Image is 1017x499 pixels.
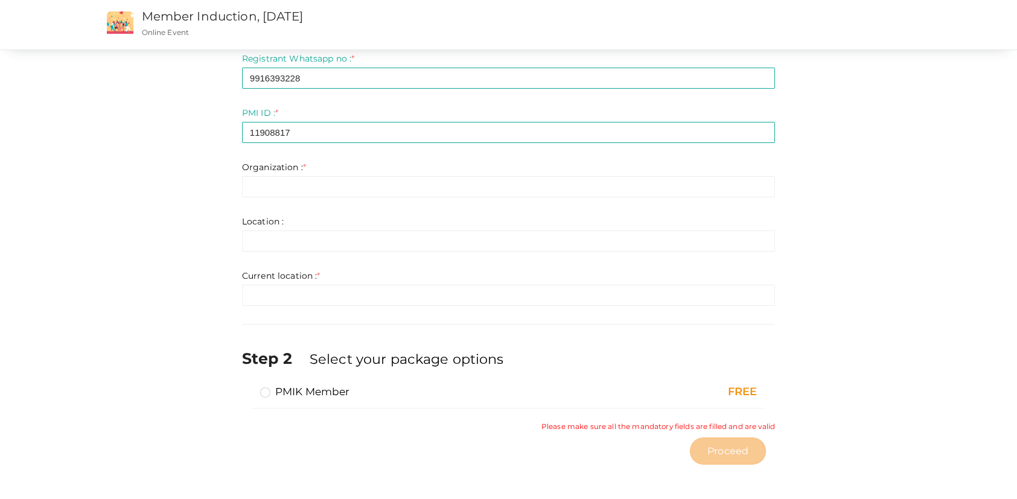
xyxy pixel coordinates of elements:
span: Proceed [707,444,748,458]
img: event2.png [107,11,133,34]
small: Please make sure all the mandatory fields are filled and are valid [541,421,775,431]
label: Location : [242,215,284,227]
div: FREE [607,384,757,400]
label: PMIK Member [260,384,350,399]
label: Select your package options [310,349,504,369]
label: Step 2 [242,348,307,369]
a: Member Induction, [DATE] [142,9,303,24]
button: Proceed [690,437,766,465]
label: Current location : [242,270,320,282]
label: Organization : [242,161,306,173]
label: Registrant Whatsapp no : [242,52,355,65]
p: Online Event [142,27,651,37]
input: Enter registrant phone no here. [242,68,775,89]
label: PMI ID : [242,107,278,119]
